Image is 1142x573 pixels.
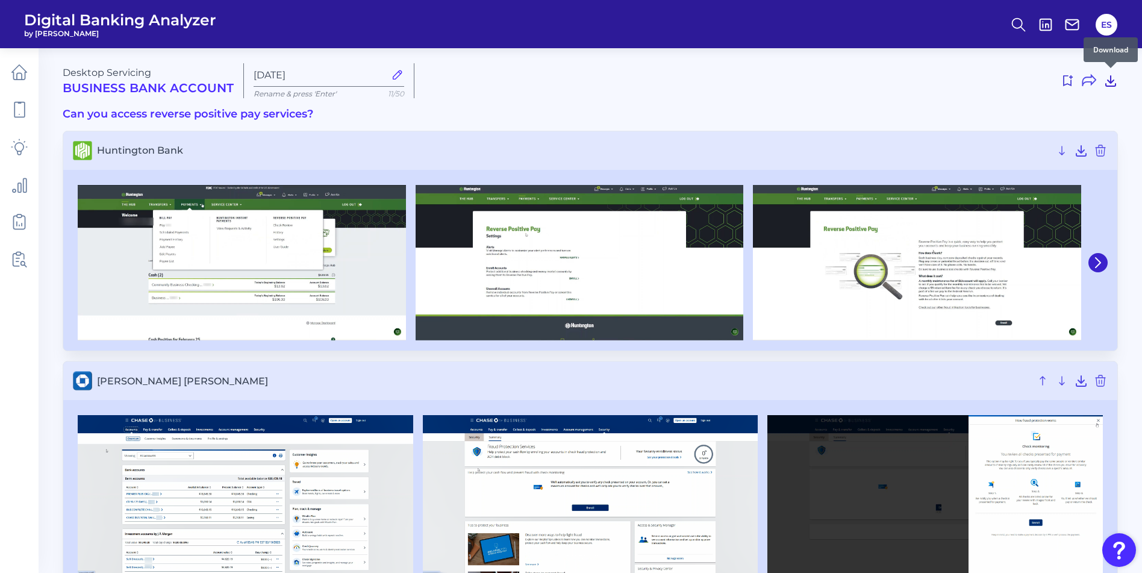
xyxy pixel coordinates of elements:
[97,145,1050,156] span: Huntington Bank
[1102,533,1136,567] button: Open Resource Center
[63,108,1118,121] h3: Can you access reverse positive pay services?
[78,185,406,341] img: Huntington Bank
[24,29,216,38] span: by [PERSON_NAME]
[97,375,1031,387] span: [PERSON_NAME] [PERSON_NAME]
[24,11,216,29] span: Digital Banking Analyzer
[1084,37,1138,62] div: Download
[753,185,1081,341] img: Huntington Bank
[388,89,404,98] span: 11/50
[254,89,404,98] p: Rename & press 'Enter'
[416,185,744,341] img: Huntington Bank
[63,67,234,95] div: Desktop Servicing
[1096,14,1117,36] button: ES
[63,81,234,95] h2: Business Bank Account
